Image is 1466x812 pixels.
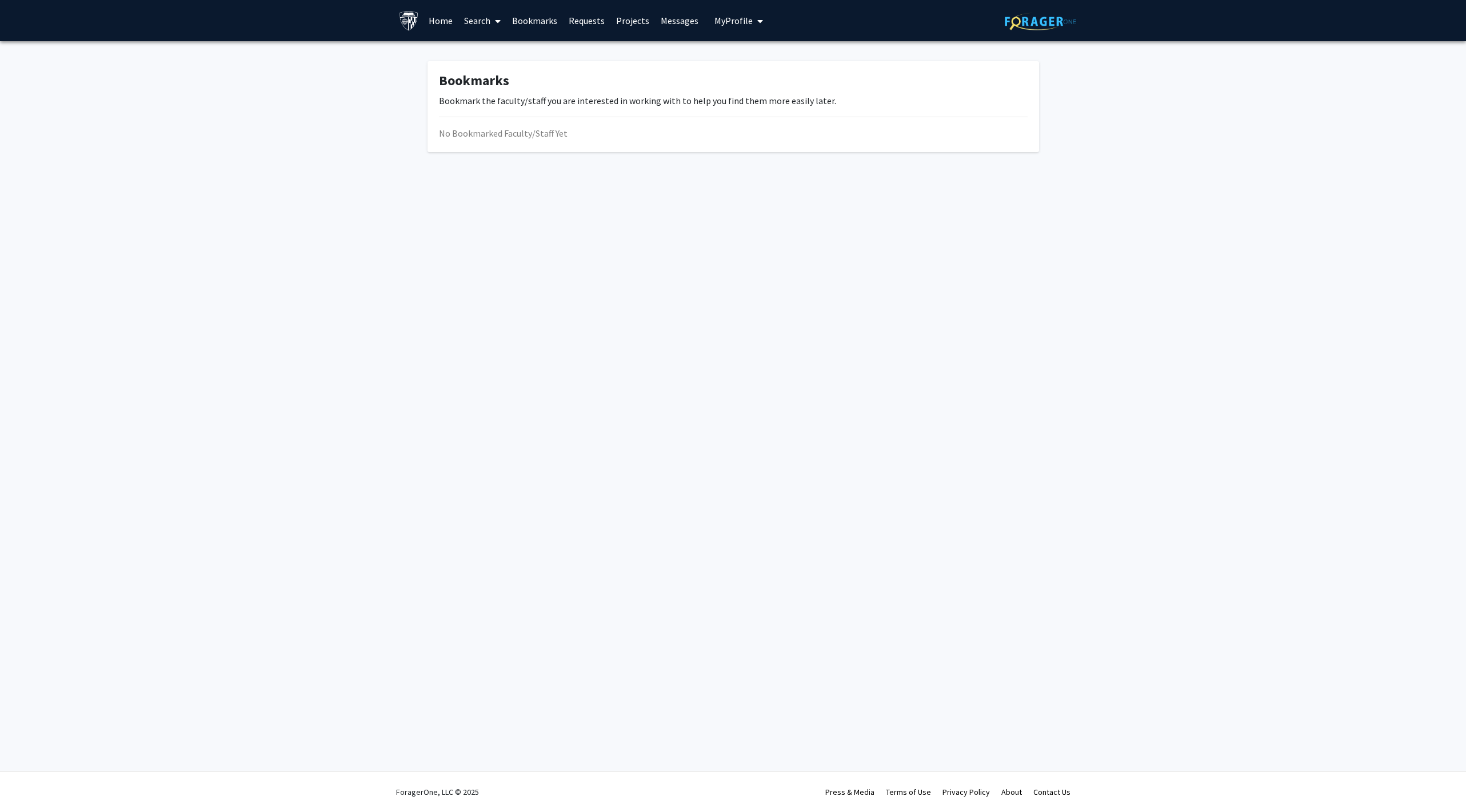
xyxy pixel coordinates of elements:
[1001,787,1022,797] a: About
[399,11,419,31] img: Johns Hopkins University Logo
[439,94,1028,108] p: Bookmark the faculty/staff you are interested in working with to help you find them more easily l...
[458,1,506,41] a: Search
[942,787,990,797] a: Privacy Policy
[610,1,655,41] a: Projects
[655,1,704,41] a: Messages
[439,126,1028,140] div: No Bookmarked Faculty/Staff Yet
[886,787,931,797] a: Terms of Use
[439,73,1028,89] h1: Bookmarks
[423,1,458,41] a: Home
[825,787,874,797] a: Press & Media
[506,1,563,41] a: Bookmarks
[1005,13,1076,30] img: ForagerOne Logo
[396,772,479,812] div: ForagerOne, LLC © 2025
[714,15,753,26] span: My Profile
[563,1,610,41] a: Requests
[1033,787,1070,797] a: Contact Us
